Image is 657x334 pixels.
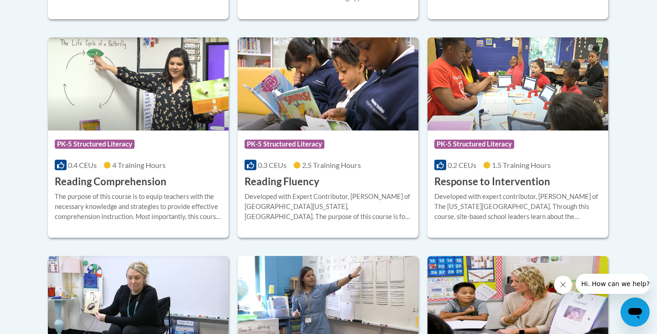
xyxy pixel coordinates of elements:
div: Developed with expert contributor, [PERSON_NAME] of The [US_STATE][GEOGRAPHIC_DATA]. Through this... [434,192,601,222]
iframe: Close message [554,276,572,294]
span: 4 Training Hours [112,161,166,169]
iframe: Message from company [576,274,650,294]
span: 1.5 Training Hours [492,161,551,169]
h3: Reading Fluency [245,175,319,189]
span: 0.2 CEUs [448,161,476,169]
h3: Response to Intervention [434,175,550,189]
div: The purpose of this course is to equip teachers with the necessary knowledge and strategies to pr... [55,192,222,222]
h3: Reading Comprehension [55,175,167,189]
a: Course LogoPK-5 Structured Literacy0.2 CEUs1.5 Training Hours Response to InterventionDeveloped w... [428,37,608,238]
img: Course Logo [428,37,608,130]
span: PK-5 Structured Literacy [55,140,135,149]
span: PK-5 Structured Literacy [245,140,324,149]
span: 2.5 Training Hours [302,161,361,169]
a: Course LogoPK-5 Structured Literacy0.4 CEUs4 Training Hours Reading ComprehensionThe purpose of t... [48,37,229,238]
a: Course LogoPK-5 Structured Literacy0.3 CEUs2.5 Training Hours Reading FluencyDeveloped with Exper... [238,37,418,238]
div: Developed with Expert Contributor, [PERSON_NAME] of [GEOGRAPHIC_DATA][US_STATE], [GEOGRAPHIC_DATA... [245,192,412,222]
img: Course Logo [48,37,229,130]
span: PK-5 Structured Literacy [434,140,514,149]
span: 0.4 CEUs [68,161,97,169]
iframe: Button to launch messaging window [620,297,650,327]
img: Course Logo [238,37,418,130]
span: 0.3 CEUs [258,161,287,169]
